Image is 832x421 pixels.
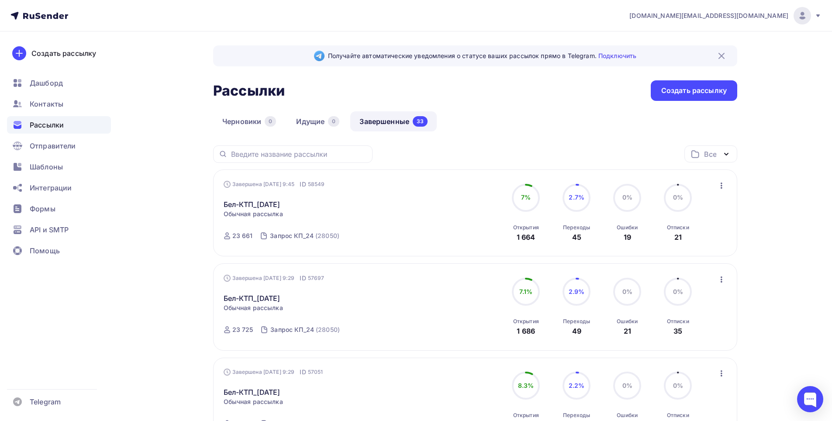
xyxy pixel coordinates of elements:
[30,397,61,407] span: Telegram
[704,149,716,159] div: Все
[569,288,585,295] span: 2.9%
[30,162,63,172] span: Шаблоны
[622,382,632,389] span: 0%
[673,288,683,295] span: 0%
[673,382,683,389] span: 0%
[231,149,367,159] input: Введите название рассылки
[684,145,737,162] button: Все
[513,318,539,325] div: Открытия
[232,231,253,240] div: 23 661
[213,82,285,100] h2: Рассылки
[7,74,111,92] a: Дашборд
[300,274,306,283] span: ID
[30,120,64,130] span: Рассылки
[224,387,280,397] a: Бел-КТП_[DATE]
[224,274,325,283] div: Завершена [DATE] 9:29
[328,116,339,127] div: 0
[308,274,325,283] span: 57697
[572,232,581,242] div: 45
[622,288,632,295] span: 0%
[563,224,590,231] div: Переходы
[30,204,55,214] span: Формы
[350,111,437,131] a: Завершенные33
[667,318,689,325] div: Отписки
[224,210,283,218] span: Обычная рассылка
[517,326,535,336] div: 1 686
[308,180,325,189] span: 58549
[287,111,349,131] a: Идущие0
[629,11,788,20] span: [DOMAIN_NAME][EMAIL_ADDRESS][DOMAIN_NAME]
[667,224,689,231] div: Отписки
[617,224,638,231] div: Ошибки
[629,7,822,24] a: [DOMAIN_NAME][EMAIL_ADDRESS][DOMAIN_NAME]
[300,368,306,376] span: ID
[513,224,539,231] div: Открытия
[269,229,340,243] a: Запрос КП_24 (28050)
[224,368,323,376] div: Завершена [DATE] 9:29
[300,180,306,189] span: ID
[7,200,111,217] a: Формы
[224,304,283,312] span: Обычная рассылка
[7,95,111,113] a: Контакты
[31,48,96,59] div: Создать рассылку
[413,116,428,127] div: 33
[232,325,253,334] div: 23 725
[224,199,280,210] a: Бел-КТП_[DATE]
[7,116,111,134] a: Рассылки
[598,52,636,59] a: Подключить
[314,51,325,61] img: Telegram
[569,193,584,201] span: 2.7%
[224,180,325,189] div: Завершена [DATE] 9:45
[269,323,341,337] a: Запрос КП_24 (28050)
[624,326,631,336] div: 21
[667,412,689,419] div: Отписки
[270,231,314,240] div: Запрос КП_24
[572,326,581,336] div: 49
[617,318,638,325] div: Ошибки
[673,193,683,201] span: 0%
[224,293,280,304] a: Бел-КТП_[DATE]
[673,326,682,336] div: 35
[622,193,632,201] span: 0%
[224,397,283,406] span: Обычная рассылка
[617,412,638,419] div: Ошибки
[569,382,585,389] span: 2.2%
[517,232,535,242] div: 1 664
[30,141,76,151] span: Отправители
[521,193,531,201] span: 7%
[30,183,72,193] span: Интеграции
[519,288,532,295] span: 7.1%
[563,318,590,325] div: Переходы
[30,245,60,256] span: Помощь
[624,232,631,242] div: 19
[30,78,63,88] span: Дашборд
[265,116,276,127] div: 0
[316,325,340,334] div: (28050)
[315,231,339,240] div: (28050)
[518,382,534,389] span: 8.3%
[674,232,682,242] div: 21
[30,99,63,109] span: Контакты
[513,412,539,419] div: Открытия
[661,86,727,96] div: Создать рассылку
[563,412,590,419] div: Переходы
[308,368,323,376] span: 57051
[7,158,111,176] a: Шаблоны
[7,137,111,155] a: Отправители
[30,224,69,235] span: API и SMTP
[213,111,285,131] a: Черновики0
[270,325,314,334] div: Запрос КП_24
[328,52,636,60] span: Получайте автоматические уведомления о статусе ваших рассылок прямо в Telegram.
